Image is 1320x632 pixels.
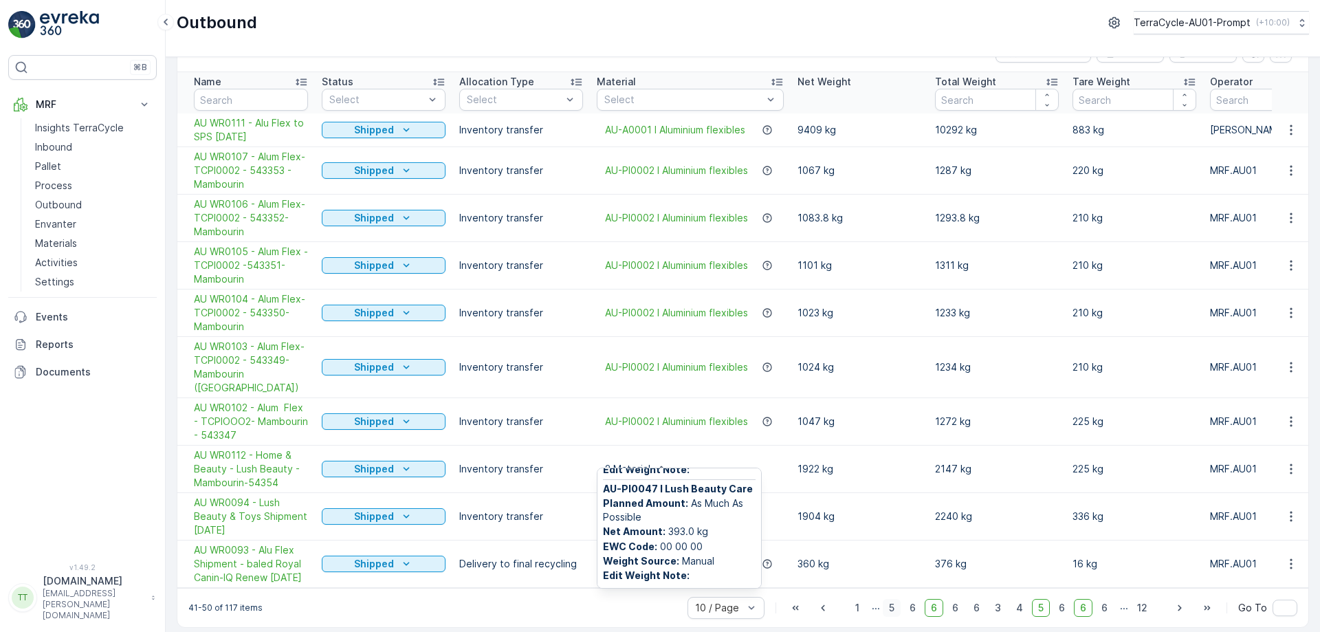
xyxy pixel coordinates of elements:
[35,217,76,231] p: Envanter
[322,162,445,179] button: Shipped
[849,599,866,617] span: 1
[354,510,394,523] p: Shipped
[322,461,445,477] button: Shipped
[36,338,151,351] p: Reports
[8,11,36,39] img: logo
[1134,11,1309,34] button: TerraCycle-AU01-Prompt(+10:00)
[903,599,922,617] span: 6
[188,602,263,613] p: 41-50 of 117 items
[194,496,308,537] a: AU WR0094 - Lush Beauty & Toys Shipment 08/11/2024
[1131,599,1154,617] span: 12
[354,211,394,225] p: Shipped
[797,510,921,523] p: 1904 kg
[8,563,157,571] span: v 1.49.2
[177,12,257,34] p: Outbound
[797,123,921,137] p: 9409 kg
[35,198,82,212] p: Outbound
[603,525,756,538] span: 393.0 kg
[35,140,72,154] p: Inbound
[194,401,308,442] a: AU WR0102 - Alum Flex - TCPIOOO2- Mambourin - 543347
[935,89,1059,111] input: Search
[1072,211,1196,225] p: 210 kg
[452,493,590,541] td: Inventory transfer
[605,415,748,428] a: AU-PI0002 I Aluminium flexibles
[1072,306,1196,320] p: 210 kg
[797,211,921,225] p: 1083.8 kg
[194,197,308,239] span: AU WR0106 - Alum Flex-TCPI0002 - 543352-Mambourin
[329,93,424,107] p: Select
[989,599,1007,617] span: 3
[603,569,690,581] b: Edit Weight Note :
[605,360,748,374] a: AU-PI0002 I Aluminium flexibles
[354,259,394,272] p: Shipped
[467,93,562,107] p: Select
[1072,164,1196,177] p: 220 kg
[8,574,157,621] button: TT[DOMAIN_NAME][EMAIL_ADDRESS][PERSON_NAME][DOMAIN_NAME]
[1072,510,1196,523] p: 336 kg
[194,75,221,89] p: Name
[603,554,756,568] span: Manual
[883,599,901,617] span: 5
[354,557,394,571] p: Shipped
[1120,599,1128,617] p: ...
[194,448,308,490] a: AU WR0112 - Home & Beauty - Lush Beauty - Mambourin-54354
[43,588,144,621] p: [EMAIL_ADDRESS][PERSON_NAME][DOMAIN_NAME]
[797,306,921,320] p: 1023 kg
[194,340,308,395] a: AU WR0103 - Alum Flex-TCPI0002 - 543349-Mambourin (Melton)
[459,75,534,89] p: Allocation Type
[194,496,308,537] span: AU WR0094 - Lush Beauty & Toys Shipment [DATE]
[1072,123,1196,137] p: 883 kg
[194,292,308,334] span: AU WR0104 - Alum Flex-TCPI0002 - 543350-Mambourin
[603,497,756,524] span: As Much As Possible
[1072,557,1196,571] p: 16 kg
[322,359,445,375] button: Shipped
[935,462,1059,476] p: 2147 kg
[36,98,129,111] p: MRF
[872,599,880,617] p: ...
[1072,415,1196,428] p: 225 kg
[8,358,157,386] a: Documents
[797,462,921,476] p: 1922 kg
[797,360,921,374] p: 1024 kg
[603,482,756,496] span: AU-PI0047 I Lush Beauty Care
[1238,601,1267,615] span: Go To
[452,113,590,147] td: Inventory transfer
[797,75,851,89] p: Net Weight
[603,540,756,554] span: 00 00 00
[8,91,157,118] button: MRF
[605,211,748,225] a: AU-PI0002 I Aluminium flexibles
[935,306,1059,320] p: 1233 kg
[597,458,675,480] button: 2 Material
[605,164,748,177] a: AU-PI0002 I Aluminium flexibles
[322,413,445,430] button: Shipped
[935,510,1059,523] p: 2240 kg
[1074,599,1092,617] span: 6
[452,398,590,446] td: Inventory transfer
[967,599,986,617] span: 6
[194,89,308,111] input: Search
[452,337,590,398] td: Inventory transfer
[8,303,157,331] a: Events
[452,147,590,195] td: Inventory transfer
[194,245,308,286] a: AU WR0105 - Alum Flex -TCPI0002 -543351- Mambourin
[797,415,921,428] p: 1047 kg
[603,555,679,567] b: Weight Source :
[30,215,157,234] a: Envanter
[935,211,1059,225] p: 1293.8 kg
[603,497,688,509] b: Planned Amount :
[354,306,394,320] p: Shipped
[1072,259,1196,272] p: 210 kg
[605,259,748,272] span: AU-PI0002 I Aluminium flexibles
[35,160,61,173] p: Pallet
[35,237,77,250] p: Materials
[354,164,394,177] p: Shipped
[354,360,394,374] p: Shipped
[605,306,748,320] span: AU-PI0002 I Aluminium flexibles
[36,365,151,379] p: Documents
